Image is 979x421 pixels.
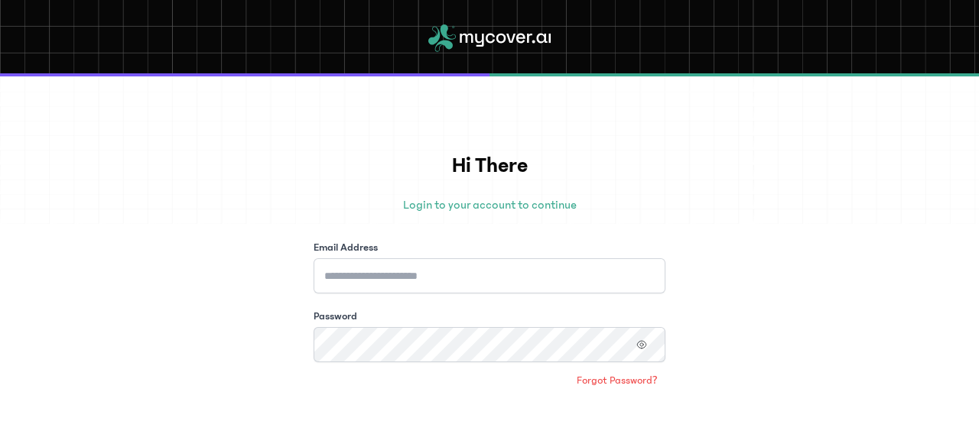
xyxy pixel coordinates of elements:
span: Forgot Password? [577,373,658,388]
label: Email Address [314,240,378,255]
h1: Hi There [314,150,665,182]
label: Password [314,309,357,324]
p: Login to your account to continue [314,196,665,214]
a: Forgot Password? [569,368,665,393]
